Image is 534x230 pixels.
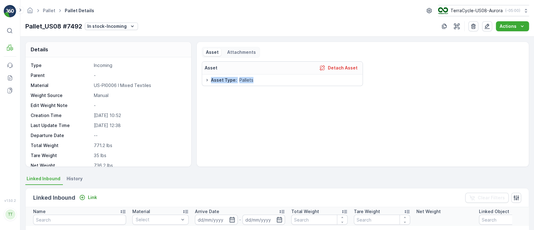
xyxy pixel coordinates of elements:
[195,215,238,225] input: dd/mm/yyyy
[64,8,95,14] span: Pallet Details
[33,193,75,202] p: Linked Inbound
[31,92,91,99] p: Weight Source
[354,208,380,215] p: Tare Weight
[291,215,348,225] input: Search
[94,112,185,119] p: [DATE] 10:52
[31,132,91,139] p: Departure Date
[465,193,509,203] button: Clear Filters
[195,208,219,215] p: Arrive Date
[94,92,185,99] p: Manual
[479,208,509,215] p: Linked Object
[31,152,91,159] p: Tare Weight
[94,72,185,79] p: -
[94,82,185,89] p: US-PI0006 I Mixed Textiles
[27,176,60,182] span: Linked Inbound
[31,62,91,69] p: Type
[94,62,185,69] p: Incoming
[505,8,520,13] p: ( -05:00 )
[239,216,241,223] p: -
[4,5,16,18] img: logo
[31,162,91,169] p: Net Weight
[317,64,360,72] button: Detach Asset
[67,176,83,182] span: History
[31,82,91,89] p: Material
[33,215,126,225] input: Search
[31,72,91,79] p: Parent
[94,122,185,129] p: [DATE] 12:38
[77,194,99,201] button: Link
[226,49,256,55] p: Attachments
[5,209,15,219] div: TT
[27,9,33,15] a: Homepage
[438,7,448,14] img: image_ci7OI47.png
[94,142,185,149] p: 771.2 lbs
[31,112,91,119] p: Creation Time
[87,23,127,29] p: In stock-Incoming
[4,199,16,202] span: v 1.50.2
[31,142,91,149] p: Total Weight
[136,217,179,223] p: Select
[478,195,505,201] p: Clear Filters
[43,8,55,13] a: Pallet
[31,122,91,129] p: Last Update Time
[500,23,516,29] p: Actions
[438,5,529,16] button: TerraCycle-US08-Aurora(-05:00)
[94,102,185,109] p: -
[85,23,138,30] button: In stock-Incoming
[31,46,48,53] p: Details
[450,8,503,14] p: TerraCycle-US08-Aurora
[291,208,319,215] p: Total Weight
[354,215,410,225] input: Search
[132,208,150,215] p: Material
[25,22,82,31] p: Pallet_US08 #7492
[94,162,185,169] p: 736.2 lbs
[94,152,185,159] p: 35 lbs
[94,132,185,139] p: --
[31,102,91,109] p: Edit Weight Note
[239,77,253,83] span: Pallets
[328,65,358,71] p: Detach Asset
[33,208,46,215] p: Name
[88,194,97,201] p: Link
[4,204,16,225] button: TT
[206,49,219,55] p: Asset
[416,208,441,215] p: Net Weight
[211,77,237,83] span: Asset Type :
[496,21,529,31] button: Actions
[205,65,217,71] p: Asset
[242,215,285,225] input: dd/mm/yyyy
